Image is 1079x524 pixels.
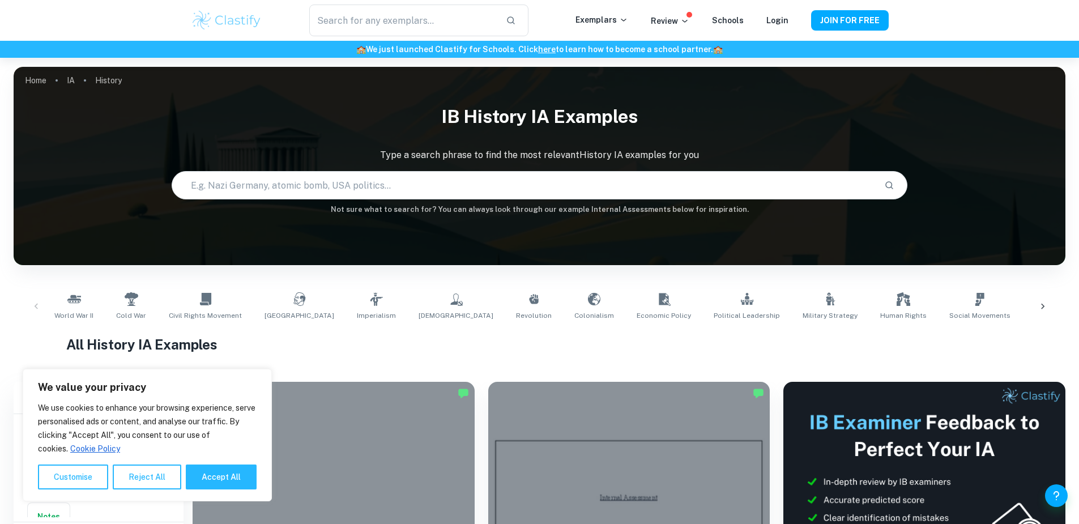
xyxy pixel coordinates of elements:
h1: IB History IA examples [14,99,1065,135]
span: Civil Rights Movement [169,310,242,321]
img: Marked [753,387,764,399]
h1: All History IA Examples [66,334,1013,355]
span: 🏫 [713,45,723,54]
span: World War II [54,310,93,321]
p: We value your privacy [38,381,257,394]
span: Political Leadership [714,310,780,321]
button: JOIN FOR FREE [811,10,889,31]
span: Military Strategy [803,310,858,321]
p: We use cookies to enhance your browsing experience, serve personalised ads or content, and analys... [38,401,257,455]
p: Type a search phrase to find the most relevant History IA examples for you [14,148,1065,162]
span: Human Rights [880,310,927,321]
span: 🏫 [356,45,366,54]
span: [GEOGRAPHIC_DATA] [265,310,334,321]
div: We value your privacy [23,369,272,501]
span: Colonialism [574,310,614,321]
h6: Filter exemplars [14,382,184,414]
input: E.g. Nazi Germany, atomic bomb, USA politics... [172,169,876,201]
a: Cookie Policy [70,444,121,454]
span: Social Movements [949,310,1010,321]
p: Review [651,15,689,27]
button: Accept All [186,465,257,489]
span: Economic Policy [637,310,691,321]
p: History [95,74,122,87]
a: Home [25,73,46,88]
h6: We just launched Clastify for Schools. Click to learn how to become a school partner. [2,43,1077,56]
img: Clastify logo [191,9,263,32]
a: here [538,45,556,54]
p: Exemplars [575,14,628,26]
span: Cold War [116,310,146,321]
span: Revolution [516,310,552,321]
button: Search [880,176,899,195]
h6: Not sure what to search for? You can always look through our example Internal Assessments below f... [14,204,1065,215]
button: Customise [38,465,108,489]
input: Search for any exemplars... [309,5,496,36]
a: Schools [712,16,744,25]
a: Login [766,16,788,25]
img: Marked [458,387,469,399]
span: Imperialism [357,310,396,321]
a: IA [67,73,75,88]
span: [DEMOGRAPHIC_DATA] [419,310,493,321]
button: Help and Feedback [1045,484,1068,507]
button: Reject All [113,465,181,489]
